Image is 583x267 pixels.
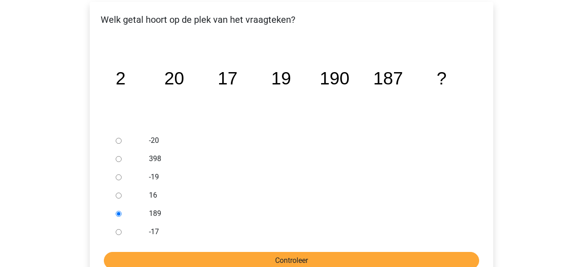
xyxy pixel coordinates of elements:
[437,68,447,88] tspan: ?
[149,226,464,237] label: -17
[149,208,464,219] label: 189
[320,68,349,88] tspan: 190
[149,190,464,201] label: 16
[149,172,464,183] label: -19
[116,68,126,88] tspan: 2
[373,68,403,88] tspan: 187
[271,68,291,88] tspan: 19
[149,135,464,146] label: -20
[149,153,464,164] label: 398
[97,13,486,26] p: Welk getal hoort op de plek van het vraagteken?
[164,68,184,88] tspan: 20
[218,68,238,88] tspan: 17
